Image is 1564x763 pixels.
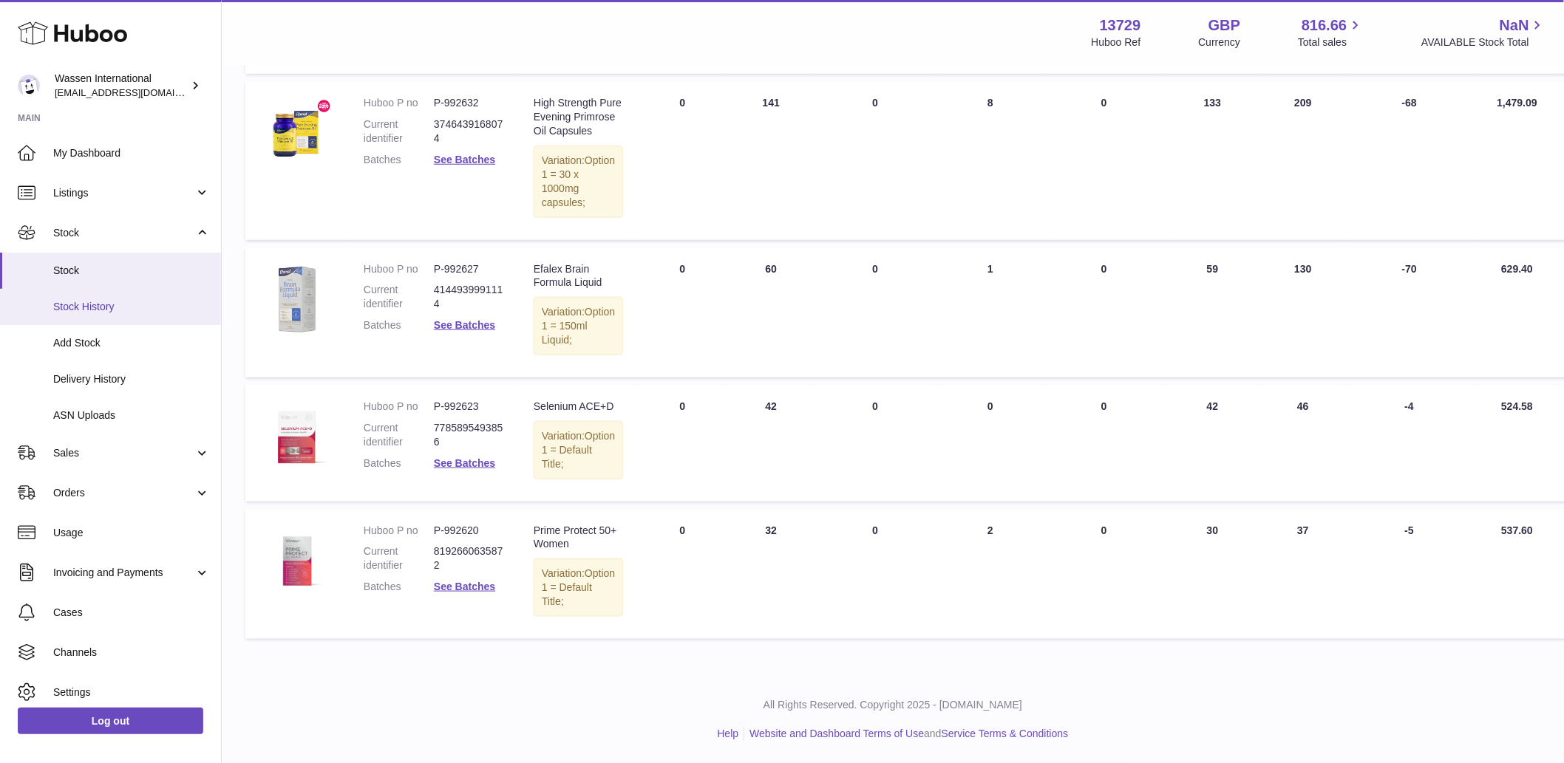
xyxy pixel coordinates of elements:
td: 0 [815,247,935,377]
td: -68 [1344,81,1476,239]
td: 8 [935,81,1046,239]
td: 60 [727,247,815,377]
span: Cases [53,606,210,620]
td: 0 [638,509,727,639]
dt: Huboo P no [364,262,434,276]
a: Website and Dashboard Terms of Use [749,728,924,739]
dt: Batches [364,318,434,332]
td: 0 [638,81,727,239]
span: ASN Uploads [53,408,210,422]
dt: Batches [364,580,434,594]
td: 0 [815,509,935,639]
span: Stock [53,226,194,240]
td: 0 [638,247,727,377]
dd: P-992623 [434,400,504,414]
td: 133 [1163,81,1263,239]
td: 42 [727,385,815,502]
dt: Huboo P no [364,96,434,110]
a: See Batches [434,457,495,469]
span: Invoicing and Payments [53,566,194,580]
td: 46 [1263,385,1344,502]
td: 141 [727,81,815,239]
span: 629.40 [1501,263,1533,275]
dd: 3746439168074 [434,117,504,146]
img: internationalsupplychain@wassen.com [18,75,40,97]
span: Delivery History [53,372,210,386]
dt: Current identifier [364,421,434,449]
div: Variation: [534,146,623,218]
strong: GBP [1208,16,1240,35]
div: Efalex Brain Formula Liquid [534,262,623,290]
span: 0 [1101,400,1107,412]
dt: Current identifier [364,117,434,146]
span: Option 1 = Default Title; [542,430,615,470]
span: 0 [1101,97,1107,109]
span: Option 1 = 150ml Liquid; [542,306,615,346]
td: 42 [1163,385,1263,502]
div: Selenium ACE+D [534,400,623,414]
strong: 13729 [1100,16,1141,35]
span: Total sales [1298,35,1364,49]
a: Service Terms & Conditions [942,728,1069,739]
a: Log out [18,708,203,734]
td: 209 [1263,81,1344,239]
span: Channels [53,646,210,660]
span: Option 1 = Default Title; [542,567,615,607]
td: 32 [727,509,815,639]
span: AVAILABLE Stock Total [1421,35,1546,49]
dd: 8192660635872 [434,544,504,572]
div: Variation: [534,558,623,617]
td: 30 [1163,509,1263,639]
img: product image [260,524,334,598]
dd: 7785895493856 [434,421,504,449]
span: [EMAIL_ADDRESS][DOMAIN_NAME] [55,86,217,98]
img: product image [260,96,334,170]
dt: Current identifier [364,544,434,572]
td: 59 [1163,247,1263,377]
td: -4 [1344,385,1476,502]
span: Orders [53,486,194,500]
img: product image [260,400,334,473]
td: 130 [1263,247,1344,377]
span: Sales [53,446,194,460]
td: 0 [815,81,935,239]
span: 816.66 [1302,16,1347,35]
div: Currency [1199,35,1241,49]
p: All Rights Reserved. Copyright 2025 - [DOMAIN_NAME] [234,698,1552,712]
span: 0 [1101,263,1107,275]
a: NaN AVAILABLE Stock Total [1421,16,1546,49]
div: High Strength Pure Evening Primrose Oil Capsules [534,96,623,138]
td: 1 [935,247,1046,377]
dt: Huboo P no [364,524,434,538]
div: Wassen International [55,72,188,100]
span: Usage [53,526,210,540]
dd: P-992632 [434,96,504,110]
span: Stock History [53,300,210,314]
dd: P-992627 [434,262,504,276]
dd: 4144939991114 [434,283,504,311]
span: 537.60 [1501,524,1533,536]
td: 37 [1263,509,1344,639]
span: Add Stock [53,336,210,350]
div: Huboo Ref [1092,35,1141,49]
dt: Batches [364,153,434,167]
span: NaN [1500,16,1529,35]
img: product image [260,262,334,336]
a: Help [718,728,739,739]
dd: P-992620 [434,524,504,538]
span: 524.58 [1501,400,1533,412]
span: 1,479.09 [1497,97,1538,109]
td: -70 [1344,247,1476,377]
span: 0 [1101,524,1107,536]
span: Stock [53,264,210,278]
div: Variation: [534,421,623,479]
span: My Dashboard [53,146,210,160]
dt: Batches [364,456,434,471]
dt: Huboo P no [364,400,434,414]
td: 0 [935,385,1046,502]
a: See Batches [434,154,495,165]
a: 816.66 Total sales [1298,16,1364,49]
a: See Batches [434,581,495,592]
span: Option 1 = 30 x 1000mg capsules; [542,154,615,208]
a: See Batches [434,319,495,331]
